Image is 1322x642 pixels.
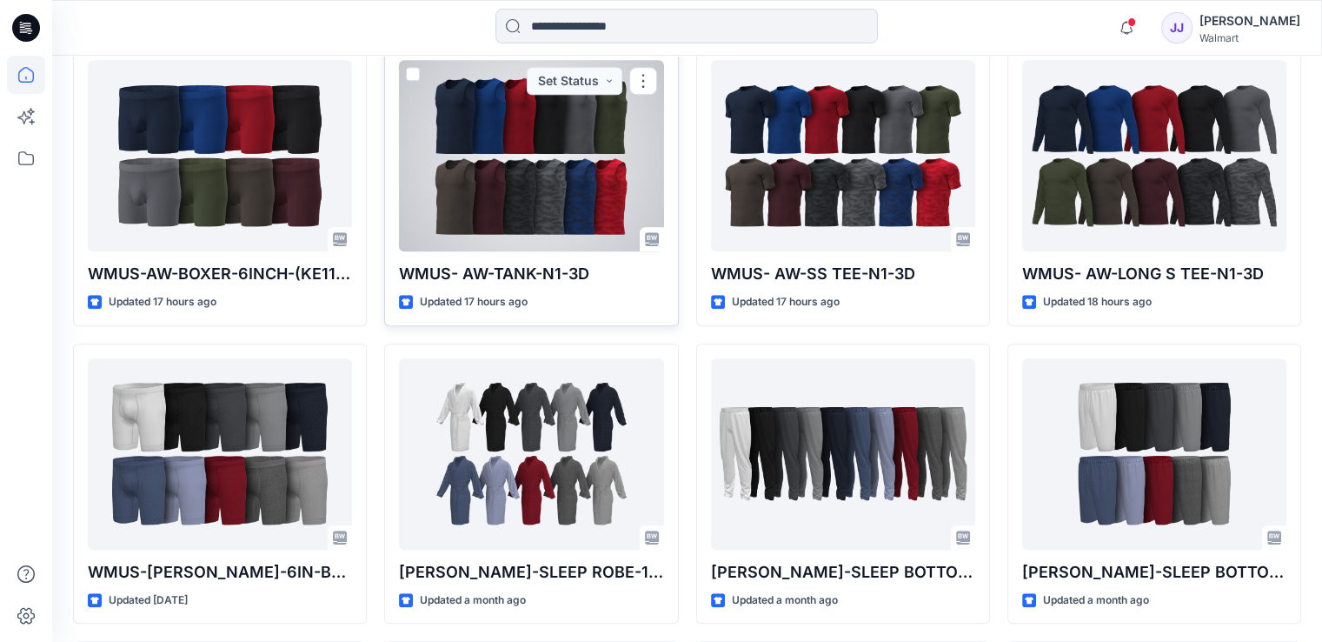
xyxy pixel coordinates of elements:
[420,592,526,610] p: Updated a month ago
[1043,592,1149,610] p: Updated a month ago
[732,592,838,610] p: Updated a month ago
[1199,10,1300,31] div: [PERSON_NAME]
[399,262,663,286] p: WMUS- AW-TANK-N1-3D
[1043,293,1152,311] p: Updated 18 hours ago
[88,560,352,585] p: WMUS-[PERSON_NAME]-6IN-BOXER-N1
[711,358,975,550] a: George-SLEEP BOTTOMS PANT-100150736
[1022,560,1286,585] p: [PERSON_NAME]-SLEEP BOTTOMS 2 PK SHORTS-100150734
[1022,262,1286,286] p: WMUS- AW-LONG S TEE-N1-3D
[88,262,352,286] p: WMUS-AW-BOXER-6INCH-(KE1157)-N1
[711,60,975,251] a: WMUS- AW-SS TEE-N1-3D
[1022,358,1286,550] a: George-SLEEP BOTTOMS 2 PK SHORTS-100150734
[109,592,188,610] p: Updated [DATE]
[711,560,975,585] p: [PERSON_NAME]-SLEEP BOTTOMS PANT-100150736
[399,560,663,585] p: [PERSON_NAME]-SLEEP ROBE-100151009
[88,60,352,251] a: WMUS-AW-BOXER-6INCH-(KE1157)-N1
[732,293,840,311] p: Updated 17 hours ago
[1161,12,1192,43] div: JJ
[399,60,663,251] a: WMUS- AW-TANK-N1-3D
[1022,60,1286,251] a: WMUS- AW-LONG S TEE-N1-3D
[1199,31,1300,44] div: Walmart
[399,358,663,550] a: George-SLEEP ROBE-100151009
[420,293,528,311] p: Updated 17 hours ago
[109,293,216,311] p: Updated 17 hours ago
[711,262,975,286] p: WMUS- AW-SS TEE-N1-3D
[88,358,352,550] a: WMUS-GEORGE-6IN-BOXER-N1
